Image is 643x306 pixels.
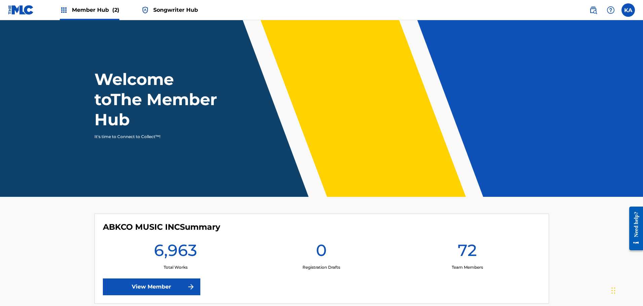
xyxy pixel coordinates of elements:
img: f7272a7cc735f4ea7f67.svg [187,283,195,291]
iframe: Chat Widget [609,274,643,306]
a: View Member [103,278,200,295]
h4: ABKCO MUSIC INC [103,222,220,232]
iframe: Resource Center [624,201,643,255]
h1: 6,963 [154,240,197,264]
h1: 0 [316,240,327,264]
img: help [607,6,615,14]
p: Registration Drafts [303,264,340,270]
img: Top Rightsholders [60,6,68,14]
p: Team Members [452,264,483,270]
span: Songwriter Hub [153,6,198,14]
div: Help [604,3,617,17]
h1: 72 [458,240,477,264]
div: Drag [611,280,615,301]
img: Top Rightsholder [141,6,149,14]
a: Public Search [587,3,600,17]
img: MLC Logo [8,5,34,15]
h1: Welcome to The Member Hub [94,69,220,130]
img: search [589,6,597,14]
p: Total Works [164,264,188,270]
p: It's time to Connect to Collect™! [94,134,211,140]
span: (2) [112,7,119,13]
div: User Menu [621,3,635,17]
span: Member Hub [72,6,119,14]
